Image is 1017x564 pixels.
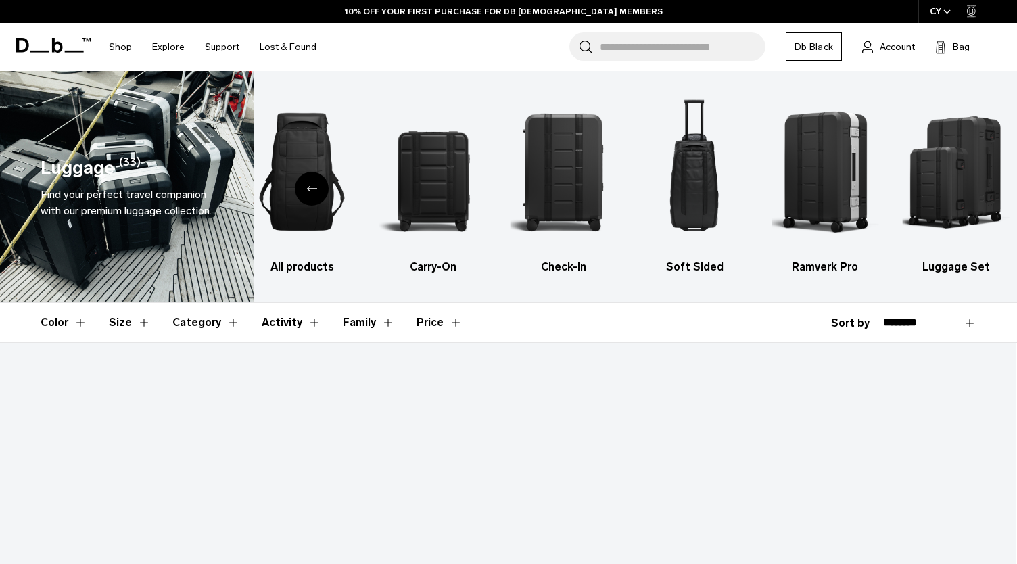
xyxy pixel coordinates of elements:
[345,5,663,18] a: 10% OFF YOUR FIRST PURCHASE FOR DB [DEMOGRAPHIC_DATA] MEMBERS
[109,23,132,71] a: Shop
[772,259,878,275] h3: Ramverk Pro
[772,91,878,275] a: Db Ramverk Pro
[786,32,842,61] a: Db Black
[510,91,617,275] a: Db Check-In
[262,303,321,342] button: Toggle Filter
[41,188,212,217] span: Find your perfect travel companion with our premium luggage collection.
[41,154,114,182] h1: Luggage
[172,303,240,342] button: Toggle Filter
[249,91,356,252] img: Db
[641,91,748,252] img: Db
[152,23,185,71] a: Explore
[903,91,1010,275] a: Db Luggage Set
[249,259,356,275] h3: All products
[260,23,316,71] a: Lost & Found
[510,91,617,252] img: Db
[953,40,970,54] span: Bag
[880,40,915,54] span: Account
[903,91,1010,275] li: 6 / 6
[772,91,878,252] img: Db
[109,303,151,342] button: Toggle Filter
[510,91,617,275] li: 3 / 6
[772,91,878,275] li: 5 / 6
[903,259,1010,275] h3: Luggage Set
[862,39,915,55] a: Account
[99,23,327,71] nav: Main Navigation
[641,259,748,275] h3: Soft Sided
[510,259,617,275] h3: Check-In
[935,39,970,55] button: Bag
[379,91,486,275] a: Db Carry-On
[379,91,486,275] li: 2 / 6
[343,303,395,342] button: Toggle Filter
[41,303,87,342] button: Toggle Filter
[641,91,748,275] a: Db Soft Sided
[903,91,1010,252] img: Db
[417,303,463,342] button: Toggle Price
[119,154,141,182] span: (33)
[379,91,486,252] img: Db
[379,259,486,275] h3: Carry-On
[205,23,239,71] a: Support
[641,91,748,275] li: 4 / 6
[249,91,356,275] li: 1 / 6
[249,91,356,275] a: Db All products
[295,172,329,206] div: Previous slide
